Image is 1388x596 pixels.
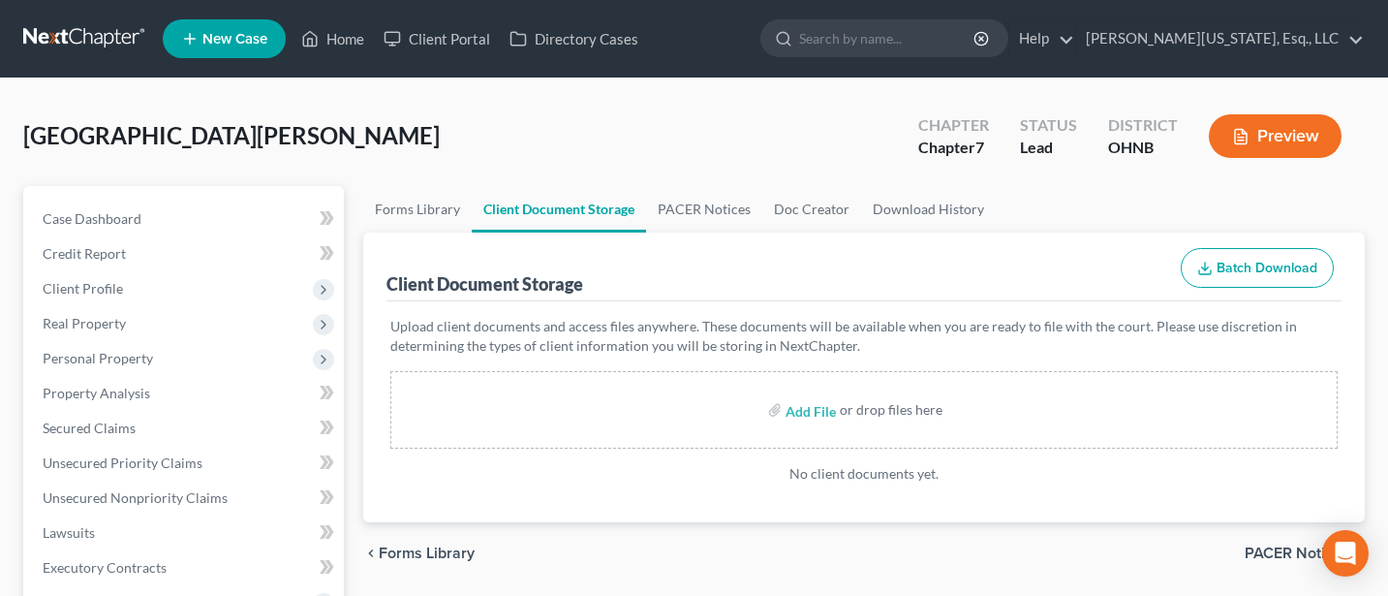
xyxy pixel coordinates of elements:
a: Lawsuits [27,516,344,550]
span: Case Dashboard [43,210,141,227]
span: Property Analysis [43,385,150,401]
a: Credit Report [27,236,344,271]
a: Client Portal [374,21,500,56]
a: Executory Contracts [27,550,344,585]
a: Case Dashboard [27,202,344,236]
a: [PERSON_NAME][US_STATE], Esq., LLC [1076,21,1364,56]
span: Client Profile [43,280,123,297]
button: Preview [1209,114,1342,158]
div: or drop files here [840,400,942,420]
div: Chapter [918,137,989,159]
span: Secured Claims [43,420,136,436]
span: Executory Contracts [43,559,167,576]
a: Secured Claims [27,411,344,446]
button: PACER Notices chevron_right [1245,546,1365,561]
span: PACER Notices [1245,546,1349,561]
div: Chapter [918,114,989,137]
span: Unsecured Priority Claims [43,455,202,471]
p: Upload client documents and access files anywhere. These documents will be available when you are... [390,317,1338,356]
span: Batch Download [1217,260,1317,276]
span: Credit Report [43,245,126,262]
a: Download History [861,186,996,233]
a: Directory Cases [500,21,648,56]
span: [GEOGRAPHIC_DATA][PERSON_NAME] [23,121,440,149]
a: Help [1009,21,1074,56]
div: Lead [1020,137,1077,159]
a: Forms Library [363,186,472,233]
div: District [1108,114,1178,137]
a: Client Document Storage [472,186,646,233]
button: Batch Download [1181,248,1334,289]
span: New Case [202,32,267,47]
div: Status [1020,114,1077,137]
input: Search by name... [799,20,976,56]
button: chevron_left Forms Library [363,546,475,561]
span: Forms Library [379,546,475,561]
a: Doc Creator [762,186,861,233]
a: Unsecured Priority Claims [27,446,344,481]
div: OHNB [1108,137,1178,159]
a: PACER Notices [646,186,762,233]
a: Unsecured Nonpriority Claims [27,481,344,516]
span: Personal Property [43,350,153,366]
a: Property Analysis [27,376,344,411]
span: Unsecured Nonpriority Claims [43,489,228,506]
span: Real Property [43,315,126,331]
span: Lawsuits [43,524,95,541]
a: Home [292,21,374,56]
div: Client Document Storage [386,272,583,296]
i: chevron_left [363,546,379,561]
p: No client documents yet. [390,464,1338,484]
span: 7 [975,138,984,156]
div: Open Intercom Messenger [1322,530,1369,577]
